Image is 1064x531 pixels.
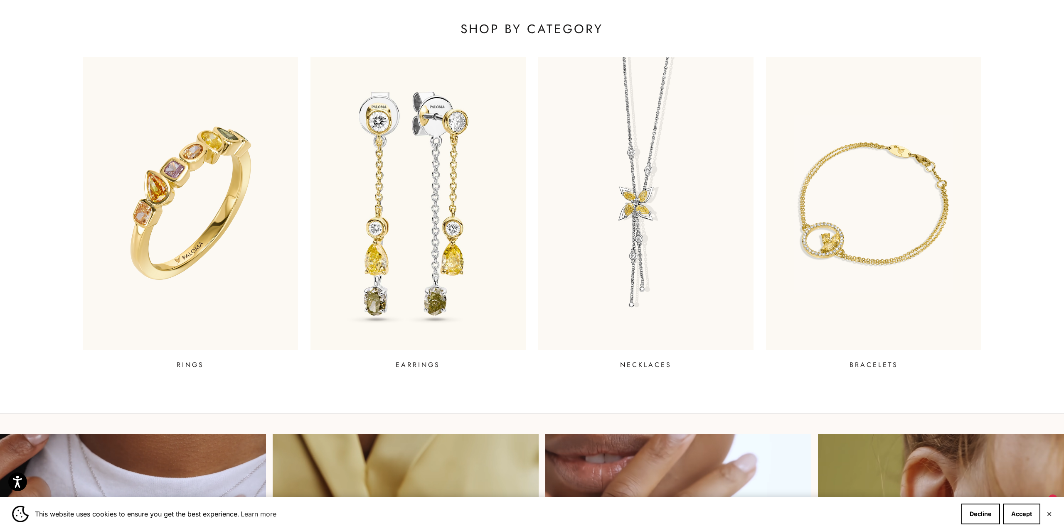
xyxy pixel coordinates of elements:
img: Cookie banner [12,506,29,522]
p: NECKLACES [620,360,672,370]
p: SHOP BY CATEGORY [83,21,981,37]
a: RINGS [83,57,298,370]
a: BRACELETS [766,57,981,370]
p: RINGS [177,360,204,370]
a: Learn more [239,508,278,520]
button: Close [1047,511,1052,516]
button: Accept [1003,504,1040,524]
button: Decline [961,504,1000,524]
a: NECKLACES [538,57,754,370]
p: EARRINGS [396,360,440,370]
a: EARRINGS [310,57,526,370]
span: This website uses cookies to ensure you get the best experience. [35,508,955,520]
p: BRACELETS [850,360,898,370]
